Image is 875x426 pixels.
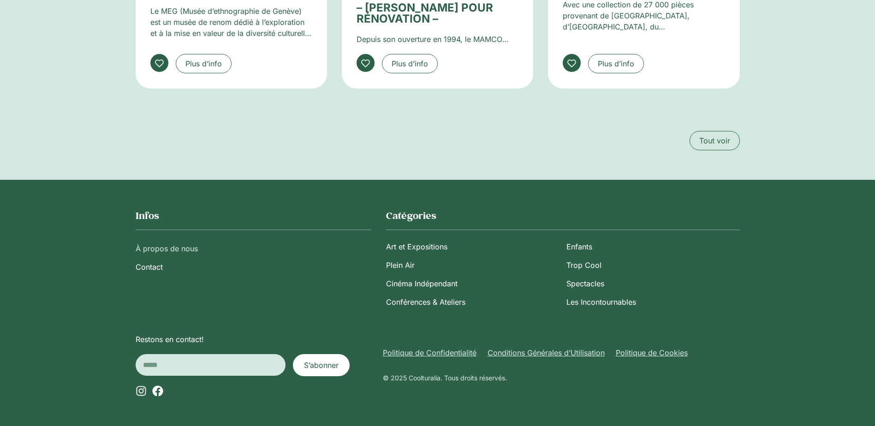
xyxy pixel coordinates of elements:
a: Plein Air [386,256,559,274]
a: Contact [136,258,371,276]
span: Plus d’info [598,58,634,69]
a: Les Incontournables [566,293,739,311]
button: S’abonner [293,354,350,376]
a: Politique de Confidentialité [383,347,476,358]
form: New Form [136,354,350,376]
a: Spectacles [566,274,739,293]
span: Plus d’info [185,58,222,69]
h2: Infos [136,209,371,222]
a: Tout voir [690,131,740,150]
nav: Menu [386,237,740,311]
a: Plus d’info [382,54,438,73]
nav: Menu [136,239,371,276]
a: Enfants [566,237,739,256]
p: Depuis son ouverture en 1994, le MAMCO Genève (Musée d’art moderne et contemporain) a présenté pl... [357,34,518,45]
a: À propos de nous [136,239,371,258]
div: © 2025 Coolturalia. Tous droits réservés. [383,373,740,383]
a: Art et Expositions [386,237,559,256]
p: Le MEG (Musée d’ethnographie de Genève) est un musée de renom dédié à l’exploration et à la mise ... [150,6,312,39]
a: Plus d’info [588,54,644,73]
span: Plus d’info [392,58,428,69]
a: Politique de Cookies [616,347,688,358]
p: Restons en contact! [136,334,374,345]
h2: – [PERSON_NAME] POUR RÉNOVATION – [357,2,518,24]
span: Tout voir [699,135,730,146]
h2: Catégories [386,209,740,222]
a: Plus d’info [176,54,232,73]
a: Conditions Générales d’Utilisation [488,347,605,358]
nav: Menu [383,347,740,358]
a: Trop Cool [566,256,739,274]
a: Conférences & Ateliers [386,293,559,311]
span: S’abonner [304,360,339,371]
a: Cinéma Indépendant [386,274,559,293]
